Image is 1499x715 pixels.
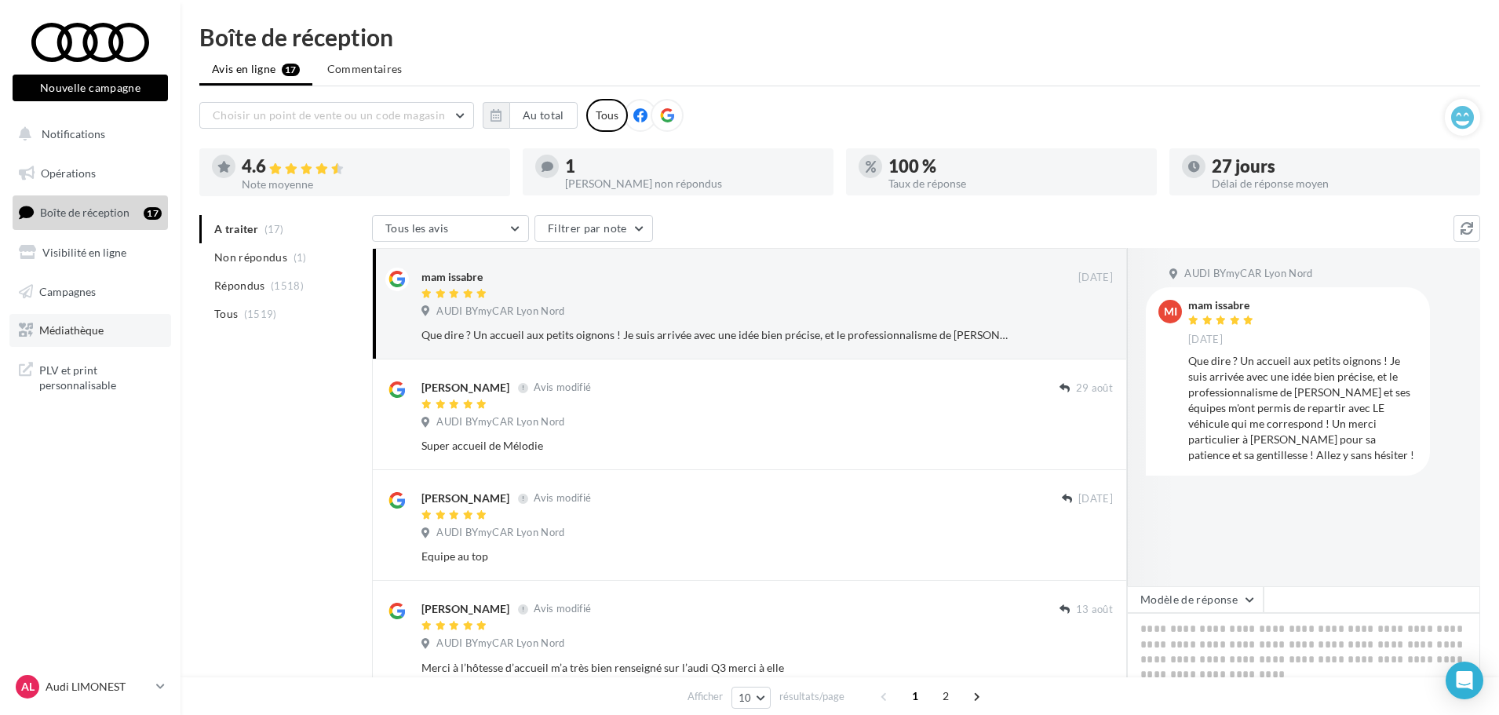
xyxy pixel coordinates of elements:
div: Note moyenne [242,179,498,190]
span: AUDI BYmyCAR Lyon Nord [436,415,564,429]
div: 100 % [888,158,1144,175]
div: [PERSON_NAME] [421,491,509,506]
span: 10 [739,691,752,704]
span: 13 août [1076,603,1113,617]
div: mam issabre [1188,300,1257,311]
div: Open Intercom Messenger [1446,662,1483,699]
span: AUDI BYmyCAR Lyon Nord [1184,267,1312,281]
span: 1 [903,684,928,709]
button: Notifications [9,118,165,151]
span: AUDI BYmyCAR Lyon Nord [436,637,564,651]
span: [DATE] [1078,271,1113,285]
button: Filtrer par note [534,215,653,242]
span: [DATE] [1078,492,1113,506]
button: Au total [509,102,578,129]
button: Au total [483,102,578,129]
div: Boîte de réception [199,25,1480,49]
span: AL [21,679,35,695]
div: 1 [565,158,821,175]
a: PLV et print personnalisable [9,353,171,399]
div: [PERSON_NAME] non répondus [565,178,821,189]
span: PLV et print personnalisable [39,359,162,393]
div: [PERSON_NAME] [421,380,509,396]
span: Avis modifié [534,381,591,394]
div: mam issabre [421,269,483,285]
span: Répondus [214,278,265,294]
a: Boîte de réception17 [9,195,171,229]
span: [DATE] [1188,333,1223,347]
div: Que dire ? Un accueil aux petits oignons ! Je suis arrivée avec une idée bien précise, et le prof... [1188,353,1417,463]
span: mi [1164,304,1177,319]
button: Nouvelle campagne [13,75,168,101]
span: Avis modifié [534,492,591,505]
div: Merci à l’hôtesse d’accueil m’a très bien renseigné sur l’audi Q3 merci à elle [421,660,1011,676]
span: AUDI BYmyCAR Lyon Nord [436,305,564,319]
a: Opérations [9,157,171,190]
div: Equipe au top [421,549,1011,564]
span: 2 [933,684,958,709]
button: Choisir un point de vente ou un code magasin [199,102,474,129]
span: Opérations [41,166,96,180]
span: Tous les avis [385,221,449,235]
div: 27 jours [1212,158,1468,175]
div: 17 [144,207,162,220]
button: Tous les avis [372,215,529,242]
span: Médiathèque [39,323,104,337]
span: Notifications [42,127,105,140]
span: 29 août [1076,381,1113,396]
span: Avis modifié [534,603,591,615]
button: Modèle de réponse [1127,586,1264,613]
span: Campagnes [39,284,96,297]
div: Taux de réponse [888,178,1144,189]
a: Campagnes [9,275,171,308]
span: Choisir un point de vente ou un code magasin [213,108,445,122]
span: Tous [214,306,238,322]
div: Tous [586,99,628,132]
span: Non répondus [214,250,287,265]
div: 4.6 [242,158,498,176]
div: [PERSON_NAME] [421,601,509,617]
span: (1) [294,251,307,264]
div: Super accueil de Mélodie [421,438,1011,454]
a: Médiathèque [9,314,171,347]
a: Visibilité en ligne [9,236,171,269]
span: résultats/page [779,689,844,704]
a: AL Audi LIMONEST [13,672,168,702]
div: Que dire ? Un accueil aux petits oignons ! Je suis arrivée avec une idée bien précise, et le prof... [421,327,1011,343]
span: (1519) [244,308,277,320]
span: AUDI BYmyCAR Lyon Nord [436,526,564,540]
span: Afficher [687,689,723,704]
span: Visibilité en ligne [42,246,126,259]
span: Commentaires [327,61,403,77]
div: Délai de réponse moyen [1212,178,1468,189]
button: 10 [731,687,771,709]
span: (1518) [271,279,304,292]
span: Boîte de réception [40,206,129,219]
p: Audi LIMONEST [46,679,150,695]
